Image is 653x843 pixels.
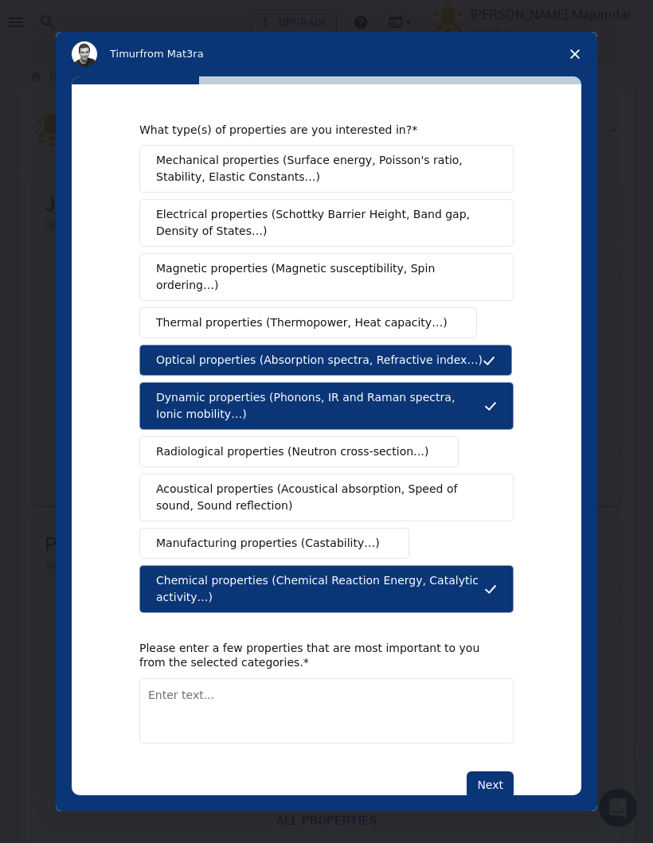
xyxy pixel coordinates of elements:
button: Manufacturing properties (Castability…) [139,528,409,559]
button: Dynamic properties (Phonons, IR and Raman spectra, Ionic mobility…) [139,382,514,430]
button: Chemical properties (Chemical Reaction Energy, Catalytic activity…) [139,565,514,613]
span: from Mat3ra [139,48,203,60]
span: Timur [110,48,139,60]
button: Magnetic properties (Magnetic susceptibility, Spin ordering…) [139,253,514,301]
button: Acoustical properties (Acoustical absorption, Speed of sound, Sound reflection) [139,474,514,521]
div: What type(s) of properties are you interested in? [139,123,490,137]
button: Radiological properties (Neutron cross-section…) [139,436,459,467]
span: Optical properties (Absorption spectra, Refractive index…) [156,352,483,369]
span: Manufacturing properties (Castability…) [156,535,380,552]
span: Close survey [553,32,597,76]
span: Dynamic properties (Phonons, IR and Raman spectra, Ionic mobility…) [156,389,484,423]
textarea: Enter text... [139,678,514,743]
div: Please enter a few properties that are most important to you from the selected categories. [139,641,490,669]
span: Magnetic properties (Magnetic susceptibility, Spin ordering…) [156,260,485,294]
button: Electrical properties (Schottky Barrier Height, Band gap, Density of States…) [139,199,514,247]
span: Acoustical properties (Acoustical absorption, Speed of sound, Sound reflection) [156,481,487,514]
button: Next [467,771,514,798]
span: Radiological properties (Neutron cross-section…) [156,443,429,460]
img: Profile image for Timur [72,41,97,67]
span: Thermal properties (Thermopower, Heat capacity…) [156,314,448,331]
button: Thermal properties (Thermopower, Heat capacity…) [139,307,477,338]
span: Mechanical properties (Surface energy, Poisson's ratio, Stability, Elastic Constants…) [156,152,488,185]
span: Chemical properties (Chemical Reaction Energy, Catalytic activity…) [156,572,484,606]
button: Mechanical properties (Surface energy, Poisson's ratio, Stability, Elastic Constants…) [139,145,514,193]
button: Optical properties (Absorption spectra, Refractive index…) [139,345,512,376]
span: Electrical properties (Schottky Barrier Height, Band gap, Density of States…) [156,206,487,240]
